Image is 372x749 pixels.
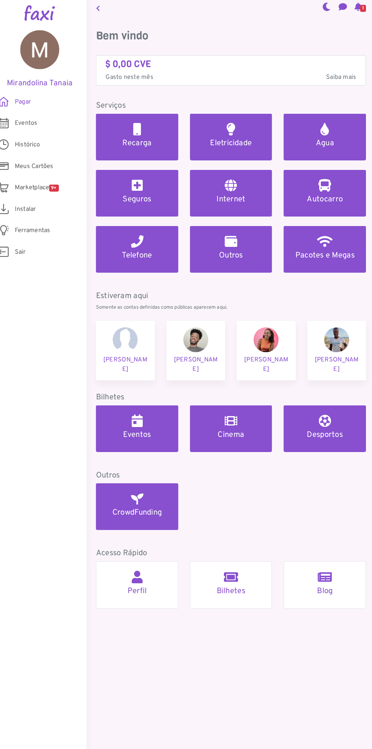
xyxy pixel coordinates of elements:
span: Instalar [21,203,42,212]
img: Dannyel Pina [185,322,210,347]
a: Recarga [100,115,180,160]
a: Desportos [283,398,363,444]
a: Cinema [192,398,272,444]
a: Eventos [100,398,180,444]
p: [PERSON_NAME] [106,350,151,368]
span: Marketplace [21,182,64,191]
a: Telefone [100,224,180,269]
a: Pacotes e Megas [283,224,363,269]
h5: Blog [292,575,353,584]
h5: Estiveram aqui [100,287,363,297]
span: Sair [21,245,32,254]
h5: Telefone [109,248,171,257]
a: Perfil [100,550,180,596]
p: Gasto neste mês [110,75,353,84]
h3: Bem vindo [100,33,363,46]
a: Internet [192,169,272,215]
a: Agua [283,115,363,160]
h5: Pacotes e Megas [292,248,354,257]
span: Ferramentas [21,224,56,233]
h5: Outros [201,248,263,257]
span: Pagar [21,99,37,108]
h4: $ 0,00 CVE [110,61,353,72]
img: Danila Silva [254,322,278,347]
a: Danila Silva [PERSON_NAME] [237,316,295,374]
h5: Seguros [109,193,171,203]
h5: Bilhetes [100,386,363,395]
a: Outros [192,224,272,269]
span: Meus Cartões [21,161,59,170]
a: Bilhetes [192,550,272,596]
a: Seguros [100,169,180,215]
a: Dannyel Pina [PERSON_NAME] [169,316,226,374]
p: [PERSON_NAME] [175,350,220,368]
p: [PERSON_NAME] [243,350,288,368]
a: Cé Fernandes [PERSON_NAME] [306,316,363,374]
span: Saiba mais [324,75,353,84]
h5: Autocarro [292,193,354,203]
h5: Cinema [201,422,263,432]
h5: CrowdFunding [109,498,171,507]
h5: Agua [292,139,354,148]
h5: Bilhetes [201,575,262,584]
a: Blog [283,550,363,596]
h5: Internet [201,193,263,203]
a: $ 0,00 CVE Gasto neste mêsSaiba mais [110,61,353,84]
img: Cé Fernandes [322,322,347,347]
a: Mirandolina Tanaia [11,33,80,90]
h5: Eletricidade [201,139,263,148]
a: Autocarro [283,169,363,215]
h5: Perfil [110,575,171,584]
h5: Serviços [100,102,363,111]
a: CrowdFunding [100,474,180,520]
h5: Desportos [292,422,354,432]
h5: Outros [100,462,363,471]
h5: Eventos [109,422,171,432]
a: Micaela Carvalhal [PERSON_NAME] [100,316,158,374]
img: Micaela Carvalhal [117,322,141,347]
h5: Recarga [109,139,171,148]
h5: Mirandolina Tanaia [11,80,80,90]
span: Eventos [21,119,43,129]
span: 9+ [55,184,64,190]
a: Eletricidade [192,115,272,160]
p: Somente as contas definidas como públicas aparecem aqui. [100,300,363,307]
span: Histórico [21,140,46,149]
h5: Acesso Rápido [100,538,363,547]
p: [PERSON_NAME] [312,350,357,368]
span: 1 [357,9,363,16]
